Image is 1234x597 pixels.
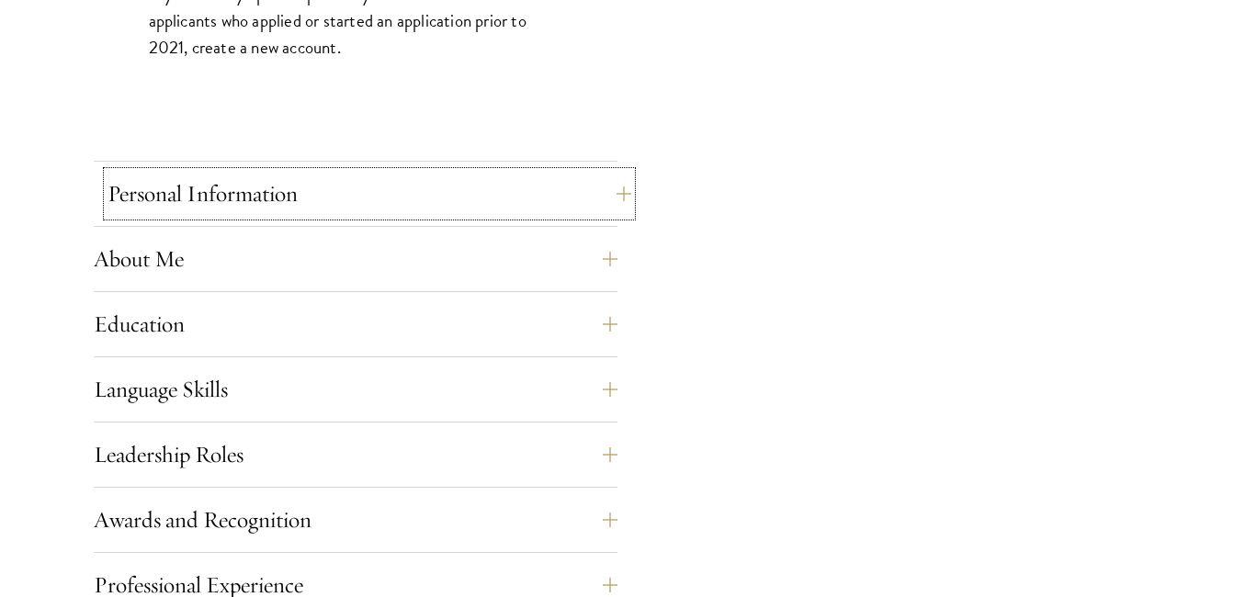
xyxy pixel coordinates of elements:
[94,433,617,477] button: Leadership Roles
[94,237,617,281] button: About Me
[94,302,617,346] button: Education
[94,367,617,411] button: Language Skills
[108,172,631,216] button: Personal Information
[94,498,617,542] button: Awards and Recognition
